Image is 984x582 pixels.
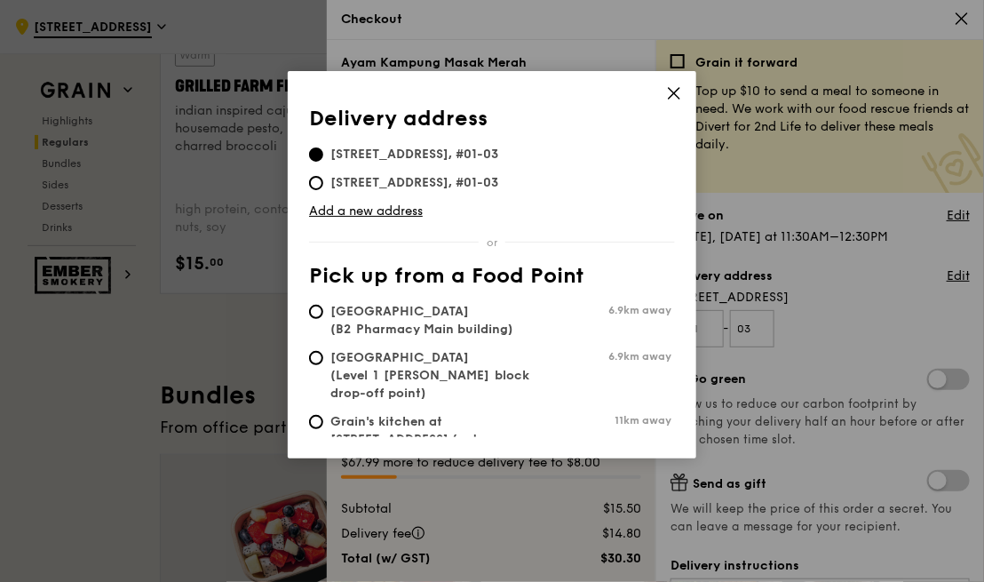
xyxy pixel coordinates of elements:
span: [GEOGRAPHIC_DATA] (Level 1 [PERSON_NAME] block drop-off point) [309,349,574,403]
span: [STREET_ADDRESS], #01-03 [309,146,520,163]
span: 6.9km away [608,349,671,363]
span: 6.9km away [608,303,671,317]
span: [GEOGRAPHIC_DATA] (B2 Pharmacy Main building) [309,303,574,339]
span: 11km away [615,413,671,427]
th: Delivery address [309,107,675,139]
a: Add a new address [309,203,675,220]
th: Pick up from a Food Point [309,264,675,296]
span: [STREET_ADDRESS], #01-03 [309,174,520,192]
span: Grain's kitchen at [STREET_ADDRESS] (entrance along [PERSON_NAME][GEOGRAPHIC_DATA]) [309,413,574,484]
